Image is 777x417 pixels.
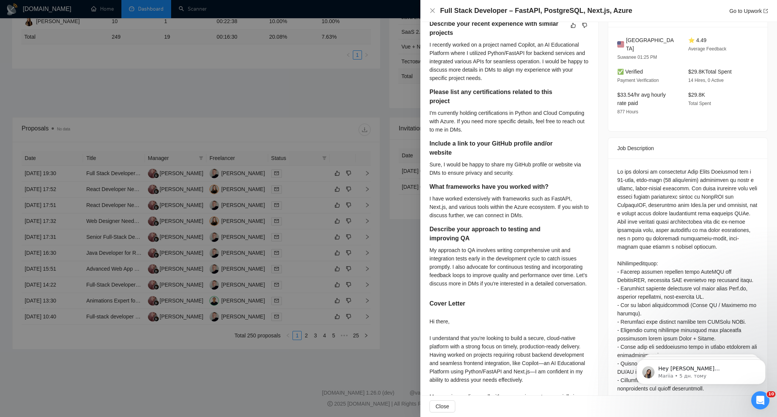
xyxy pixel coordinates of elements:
[429,182,565,191] h5: What frameworks have you worked with?
[617,138,758,158] div: Job Description
[440,6,632,16] h4: Full Stack Developer – FastAPI, PostgreSQL, Next.js, Azure
[617,78,659,83] span: Payment Verification
[767,391,775,397] span: 10
[763,9,768,13] span: export
[617,109,638,114] span: 877 Hours
[688,69,731,75] span: $29.8K Total Spent
[429,246,589,288] div: My approach to QA involves writing comprehensive unit and integration tests early in the developm...
[617,69,643,75] span: ✅ Verified
[617,55,657,60] span: Suwanee 01:25 PM
[617,92,666,106] span: $33.54/hr avg hourly rate paid
[429,225,565,243] h5: Describe your approach to testing and improving QA
[436,402,449,411] span: Close
[429,19,565,38] h5: Describe your recent experience with similar projects
[625,343,777,397] iframe: Intercom notifications повідомлення
[729,8,768,14] a: Go to Upworkexport
[580,21,589,30] button: dislike
[429,88,565,106] h5: Please list any certifications related to this project
[571,22,576,28] span: like
[429,194,589,219] div: I have worked extensively with frameworks such as FastAPI, Next.js, and various tools within the ...
[429,41,589,82] div: I recently worked on a project named Copilot, an AI Educational Platform where I utilized Python/...
[688,37,706,43] span: ⭐ 4.49
[688,46,727,52] span: Average Feedback
[429,400,455,412] button: Close
[582,22,587,28] span: dislike
[688,92,705,98] span: $29.8K
[688,101,711,106] span: Total Spent
[429,139,565,157] h5: Include a link to your GitHub profile and/or website
[617,40,624,49] img: 🇺🇸
[688,78,724,83] span: 14 Hires, 0 Active
[751,391,769,409] iframe: Intercom live chat
[429,160,589,177] div: Sure, I would be happy to share my GitHub profile or website via DMs to ensure privacy and security.
[429,8,436,14] span: close
[626,36,676,53] span: [GEOGRAPHIC_DATA]
[429,299,465,308] h5: Cover Letter
[429,109,589,134] div: I'm currently holding certifications in Python and Cloud Computing with Azure. If you need more s...
[569,21,578,30] button: like
[429,8,436,14] button: Close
